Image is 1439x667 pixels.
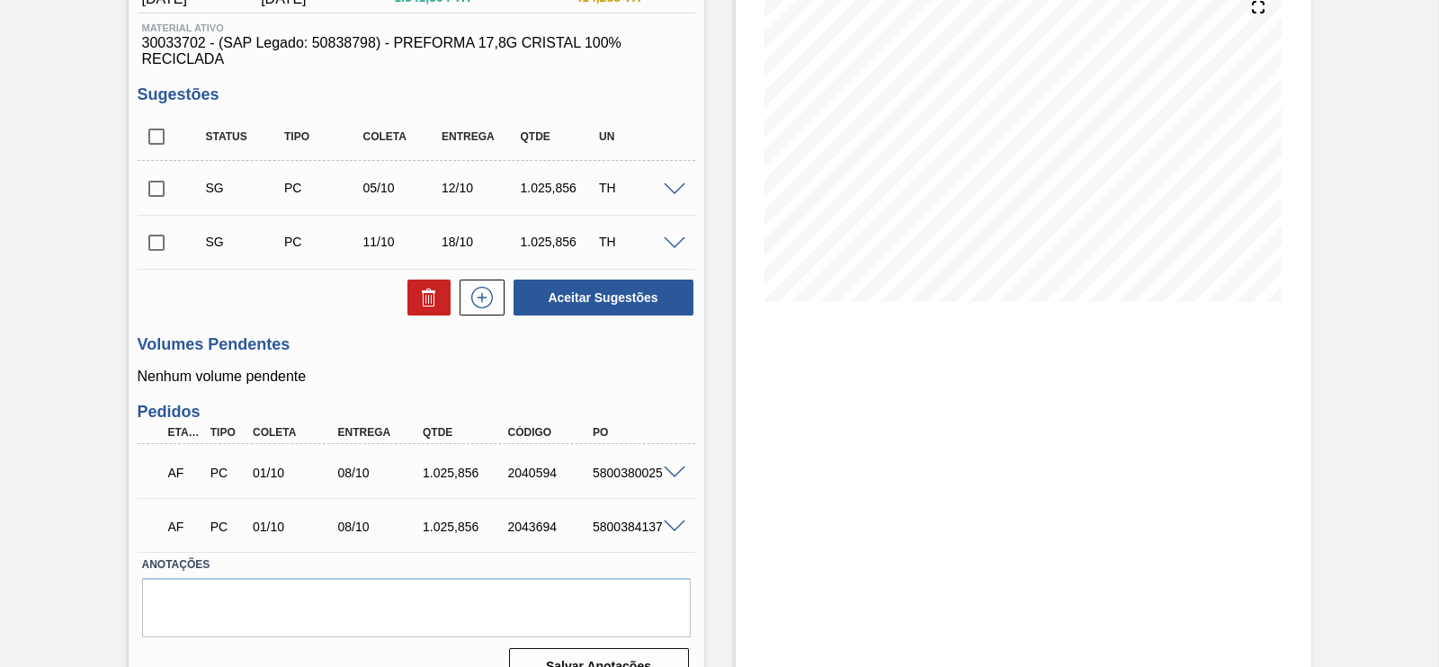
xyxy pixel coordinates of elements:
[142,35,691,67] span: 30033702 - (SAP Legado: 50838798) - PREFORMA 17,8G CRISTAL 100% RECICLADA
[516,181,603,195] div: 1.025,856
[201,181,288,195] div: Sugestão Criada
[280,181,366,195] div: Pedido de Compra
[168,520,202,534] p: AF
[594,130,681,143] div: UN
[504,466,597,480] div: 2040594
[248,520,342,534] div: 01/10/2025
[142,22,691,33] span: Material ativo
[206,466,249,480] div: Pedido de Compra
[516,130,603,143] div: Qtde
[398,280,451,316] div: Excluir Sugestões
[418,426,512,439] div: Qtde
[514,280,693,316] button: Aceitar Sugestões
[164,507,207,547] div: Aguardando Faturamento
[588,466,682,480] div: 5800380025
[504,520,597,534] div: 2043694
[138,85,695,104] h3: Sugestões
[164,453,207,493] div: Aguardando Faturamento
[594,235,681,249] div: TH
[164,426,207,439] div: Etapa
[437,130,523,143] div: Entrega
[138,369,695,385] p: Nenhum volume pendente
[334,426,427,439] div: Entrega
[206,520,249,534] div: Pedido de Compra
[359,181,445,195] div: 05/10/2025
[359,235,445,249] div: 11/10/2025
[142,552,691,578] label: Anotações
[334,466,427,480] div: 08/10/2025
[418,520,512,534] div: 1.025,856
[359,130,445,143] div: Coleta
[505,278,695,317] div: Aceitar Sugestões
[138,403,695,422] h3: Pedidos
[168,466,202,480] p: AF
[437,181,523,195] div: 12/10/2025
[504,426,597,439] div: Código
[451,280,505,316] div: Nova sugestão
[280,130,366,143] div: Tipo
[138,335,695,354] h3: Volumes Pendentes
[201,130,288,143] div: Status
[437,235,523,249] div: 18/10/2025
[201,235,288,249] div: Sugestão Criada
[516,235,603,249] div: 1.025,856
[248,426,342,439] div: Coleta
[594,181,681,195] div: TH
[248,466,342,480] div: 01/10/2025
[280,235,366,249] div: Pedido de Compra
[418,466,512,480] div: 1.025,856
[334,520,427,534] div: 08/10/2025
[588,426,682,439] div: PO
[206,426,249,439] div: Tipo
[588,520,682,534] div: 5800384137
